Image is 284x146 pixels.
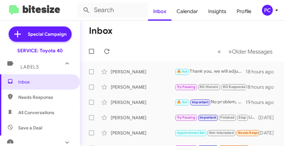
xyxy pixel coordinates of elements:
[246,84,279,90] div: 18 hours ago
[111,84,175,90] div: [PERSON_NAME]
[20,64,39,70] span: Labels
[192,100,209,104] span: Important
[17,47,63,54] div: SERVICE: Toyota 40
[214,45,276,58] nav: Page navigation example
[239,115,246,120] span: Stop
[258,130,279,136] div: [DATE]
[262,5,273,16] div: PC
[18,94,73,100] span: Needs Response
[175,99,246,106] div: No problem, we look forward seeing you again.
[214,45,225,58] button: Previous
[228,47,232,55] span: »
[220,115,234,120] span: Finished
[175,114,258,121] div: Liked “I will update our system, thank you!”
[232,2,256,21] a: Profile
[203,2,232,21] a: Insights
[18,109,54,116] span: All Conversations
[177,131,205,135] span: Appointment Set
[111,114,175,121] div: [PERSON_NAME]
[175,68,246,75] div: Thank you, we will adjust our records.
[28,31,67,37] span: Special Campaign
[217,47,221,55] span: «
[111,99,175,106] div: [PERSON_NAME]
[177,115,195,120] span: Try Pausing
[177,85,195,89] span: Try Pausing
[200,85,218,89] span: RO Historic
[18,79,73,85] span: Inbox
[225,45,276,58] button: Next
[209,131,234,135] span: Not-Interested
[223,85,261,89] span: RO Responded Historic
[89,26,113,36] h1: Inbox
[246,69,279,75] div: 18 hours ago
[175,83,246,91] div: Thank you, I adjusted our records. You have a great day!
[256,5,277,16] button: PC
[175,129,258,136] div: I am sorry that time did not work for you, I have availability [DATE], is there a time you were l...
[238,131,265,135] span: Needs Response
[77,3,148,18] input: Search
[177,100,188,104] span: 🔥 Hot
[148,2,171,21] a: Inbox
[232,48,272,55] span: Older Messages
[258,114,279,121] div: [DATE]
[246,99,279,106] div: 19 hours ago
[177,69,188,74] span: 🔥 Hot
[9,26,72,42] a: Special Campaign
[171,2,203,21] a: Calendar
[111,69,175,75] div: [PERSON_NAME]
[111,130,175,136] div: [PERSON_NAME]
[200,115,216,120] span: Important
